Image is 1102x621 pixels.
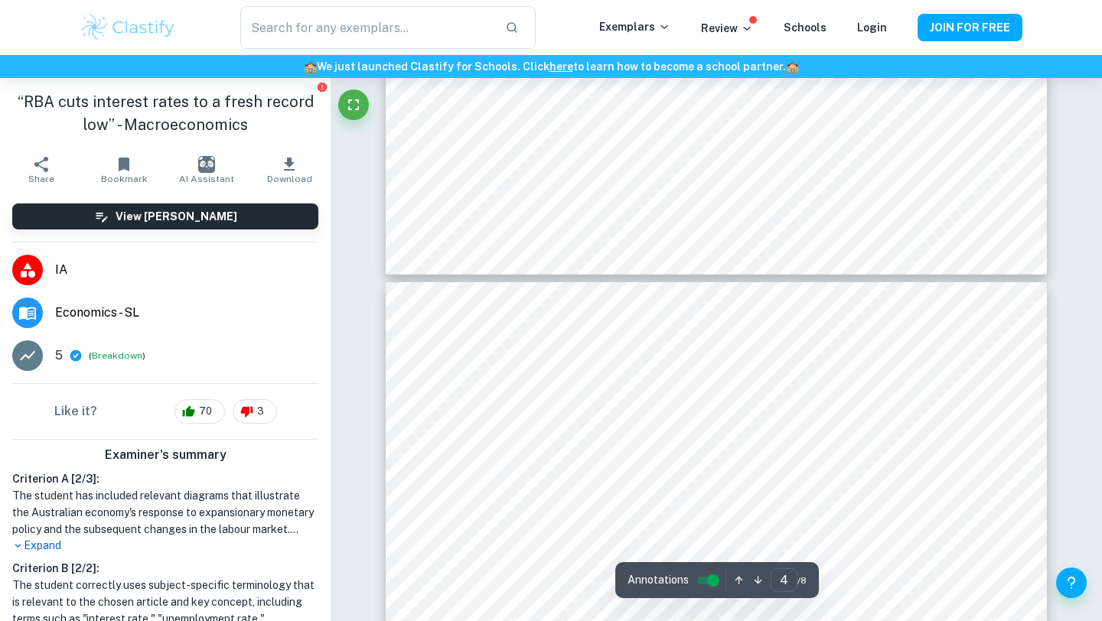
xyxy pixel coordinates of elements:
div: 3 [233,399,277,424]
button: View [PERSON_NAME] [12,203,318,229]
p: Exemplars [599,18,670,35]
p: Expand [12,538,318,554]
span: Economics - SL [55,304,318,322]
span: IA [55,261,318,279]
p: 5 [55,346,63,365]
span: / 8 [797,574,807,587]
h1: The student has included relevant diagrams that illustrate the Australian economy's response to e... [12,487,318,538]
span: AI Assistant [179,174,234,184]
img: AI Assistant [198,156,215,173]
h6: Like it? [54,402,97,421]
h6: Examiner's summary [6,446,324,464]
h6: Criterion A [ 2 / 3 ]: [12,470,318,487]
span: 3 [249,404,272,419]
button: AI Assistant [165,148,248,191]
button: Fullscreen [338,89,369,120]
span: 🏫 [304,60,317,73]
button: Breakdown [92,349,142,363]
span: Annotations [628,572,689,588]
div: 70 [174,399,225,424]
a: here [549,60,573,73]
span: Share [28,174,54,184]
span: ( ) [89,349,145,363]
button: JOIN FOR FREE [918,14,1022,41]
button: Report issue [316,81,328,93]
button: Download [248,148,331,191]
img: Clastify logo [80,12,177,43]
span: 🏫 [786,60,799,73]
h1: “RBA cuts interest rates to a fresh record low” - Macroeconomics [12,90,318,136]
span: Bookmark [101,174,148,184]
span: Download [267,174,312,184]
span: 70 [191,404,220,419]
button: Help and Feedback [1056,567,1087,598]
input: Search for any exemplars... [240,6,493,49]
h6: Criterion B [ 2 / 2 ]: [12,560,318,577]
h6: View [PERSON_NAME] [116,208,237,225]
p: Review [701,20,753,37]
h6: We just launched Clastify for Schools. Click to learn how to become a school partner. [3,58,1099,75]
a: Login [857,21,887,34]
a: Schools [784,21,826,34]
button: Bookmark [83,148,165,191]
